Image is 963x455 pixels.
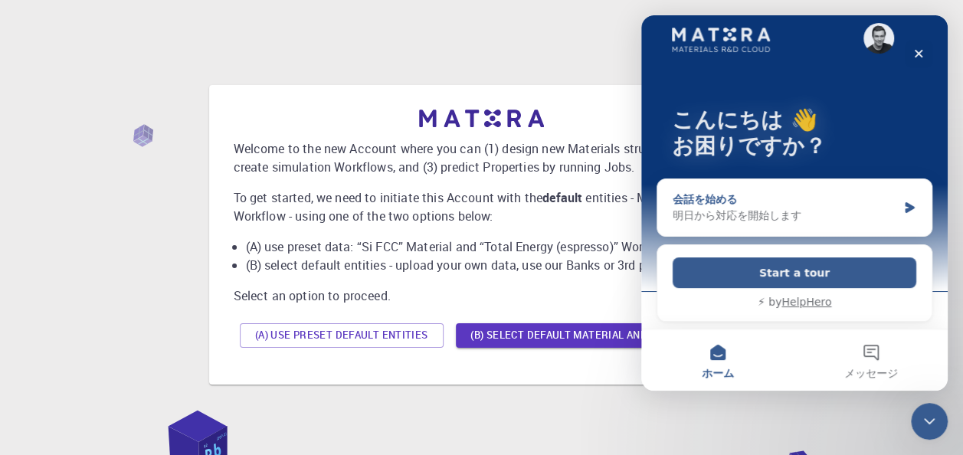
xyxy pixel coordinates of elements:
button: (B) Select default material and workflow [456,323,724,348]
li: (A) use preset data: “Si FCC” Material and “Total Energy (espresso)” Workflow. [246,237,730,256]
p: Welcome to the new Account where you can (1) design new Materials structures, (2) create simulati... [234,139,730,176]
b: default [542,189,582,206]
p: To get started, we need to initiate this Account with the entities - Material and Workflow - usin... [234,188,730,225]
iframe: Intercom live chat [911,403,948,440]
img: logo [419,110,545,127]
span: サポート [28,10,76,25]
p: Select an option to proceed. [234,286,730,305]
button: (A) Use preset default entities [240,323,444,348]
iframe: Intercom live chat [641,15,948,391]
li: (B) select default entities - upload your own data, use our Banks or 3rd party [246,256,730,274]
